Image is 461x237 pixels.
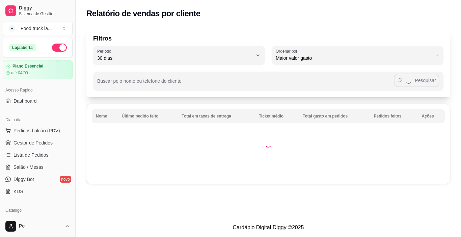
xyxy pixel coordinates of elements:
[8,25,15,32] span: F
[3,3,73,19] a: DiggySistema de Gestão
[3,96,73,106] a: Dashboard
[76,218,461,237] footer: Cardápio Digital Diggy © 2025
[93,46,265,65] button: Período30 dias
[3,60,73,79] a: Plano Essencialaté 04/09
[276,48,300,54] label: Ordenar por
[3,186,73,197] a: KDS
[52,44,67,52] button: Alterar Status
[3,218,73,234] button: Pc
[13,164,44,170] span: Salão / Mesas
[13,139,53,146] span: Gestor de Pedidos
[93,34,443,43] p: Filtros
[11,70,28,76] article: até 04/09
[97,55,253,61] span: 30 dias
[13,98,37,104] span: Dashboard
[13,152,49,158] span: Lista de Pedidos
[276,55,431,61] span: Maior valor gasto
[265,141,272,148] div: Loading
[19,5,70,11] span: Diggy
[21,25,52,32] div: Food truck la ...
[19,223,62,229] span: Pc
[3,125,73,136] button: Pedidos balcão (PDV)
[97,80,394,87] input: Buscar pelo nome ou telefone do cliente
[86,8,200,19] h2: Relatório de vendas por cliente
[3,150,73,160] a: Lista de Pedidos
[3,22,73,35] button: Select a team
[97,48,113,54] label: Período
[13,127,60,134] span: Pedidos balcão (PDV)
[272,46,443,65] button: Ordenar porMaior valor gasto
[3,174,73,185] a: Diggy Botnovo
[3,137,73,148] a: Gestor de Pedidos
[3,205,73,216] div: Catálogo
[3,114,73,125] div: Dia a dia
[8,44,36,51] div: Loja aberta
[19,11,70,17] span: Sistema de Gestão
[13,176,34,183] span: Diggy Bot
[12,64,43,69] article: Plano Essencial
[13,188,23,195] span: KDS
[3,85,73,96] div: Acesso Rápido
[3,162,73,173] a: Salão / Mesas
